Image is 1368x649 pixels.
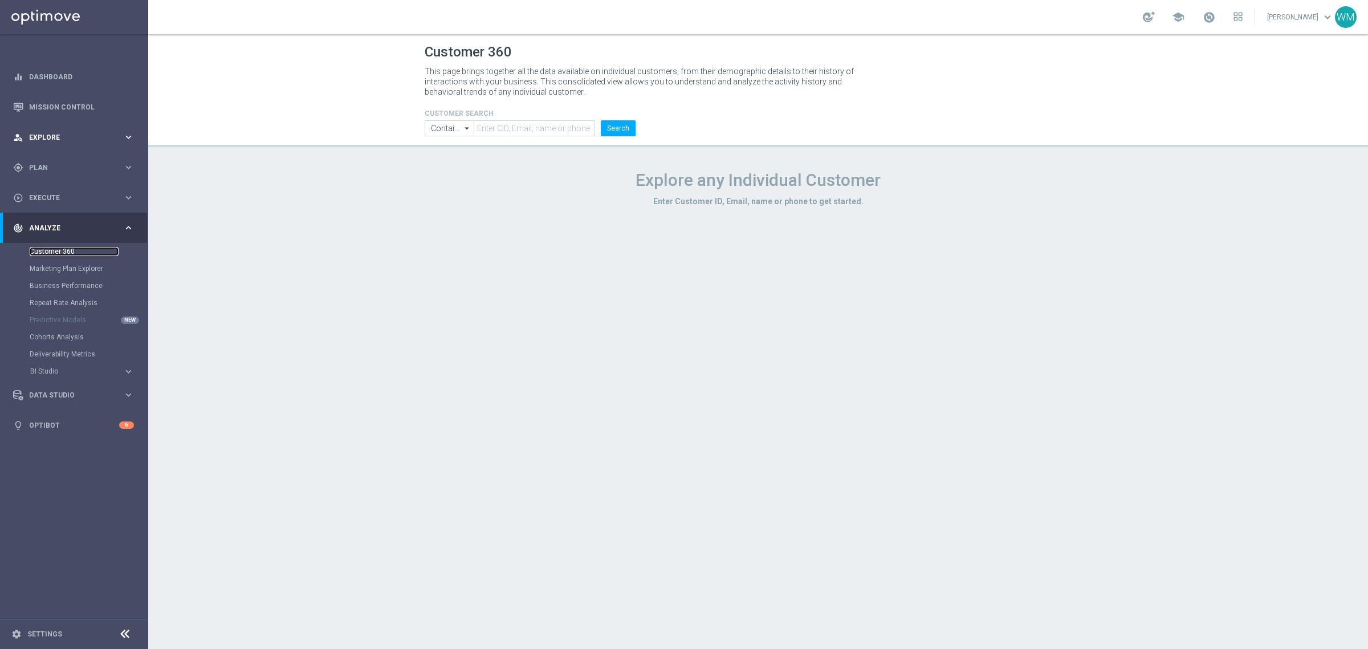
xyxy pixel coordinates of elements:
button: play_circle_outline Execute keyboard_arrow_right [13,193,135,202]
i: play_circle_outline [13,193,23,203]
span: Plan [29,164,123,171]
a: Customer 360 [30,247,119,256]
div: Plan [13,163,123,173]
span: Analyze [29,225,123,232]
div: Cohorts Analysis [30,328,147,346]
i: keyboard_arrow_right [123,390,134,400]
div: NEW [121,317,139,324]
button: person_search Explore keyboard_arrow_right [13,133,135,142]
div: Explore [13,132,123,143]
button: Mission Control [13,103,135,112]
span: Data Studio [29,392,123,399]
a: Mission Control [29,92,134,122]
button: gps_fixed Plan keyboard_arrow_right [13,163,135,172]
div: Optibot [13,410,134,440]
i: person_search [13,132,23,143]
a: Business Performance [30,281,119,290]
h3: Enter Customer ID, Email, name or phone to get started. [425,196,1092,206]
a: Cohorts Analysis [30,332,119,342]
i: track_changes [13,223,23,233]
div: Predictive Models [30,311,147,328]
i: keyboard_arrow_right [123,366,134,377]
div: Data Studio [13,390,123,400]
div: WM [1335,6,1357,28]
a: Optibot [29,410,119,440]
div: Business Performance [30,277,147,294]
button: track_changes Analyze keyboard_arrow_right [13,224,135,233]
i: keyboard_arrow_right [123,162,134,173]
h4: CUSTOMER SEARCH [425,109,636,117]
input: Contains [425,120,474,136]
input: Enter CID, Email, name or phone [474,120,595,136]
span: Explore [29,134,123,141]
div: Analyze [13,223,123,233]
a: Deliverability Metrics [30,350,119,359]
h1: Customer 360 [425,44,1092,60]
i: equalizer [13,72,23,82]
i: settings [11,629,22,639]
button: equalizer Dashboard [13,72,135,82]
a: Dashboard [29,62,134,92]
button: lightbulb Optibot 6 [13,421,135,430]
div: Dashboard [13,62,134,92]
h1: Explore any Individual Customer [425,170,1092,190]
div: Marketing Plan Explorer [30,260,147,277]
div: BI Studio [30,368,123,375]
p: This page brings together all the data available on individual customers, from their demographic ... [425,66,864,97]
div: BI Studio [30,363,147,380]
i: arrow_drop_down [462,121,473,136]
div: Mission Control [13,92,134,122]
i: keyboard_arrow_right [123,222,134,233]
i: keyboard_arrow_right [123,192,134,203]
span: BI Studio [30,368,112,375]
a: Marketing Plan Explorer [30,264,119,273]
button: Data Studio keyboard_arrow_right [13,391,135,400]
span: Execute [29,194,123,201]
i: gps_fixed [13,163,23,173]
a: [PERSON_NAME]keyboard_arrow_down [1266,9,1335,26]
i: lightbulb [13,420,23,431]
i: keyboard_arrow_right [123,132,134,143]
button: Search [601,120,636,136]
div: Customer 360 [30,243,147,260]
a: Repeat Rate Analysis [30,298,119,307]
div: Deliverability Metrics [30,346,147,363]
span: keyboard_arrow_down [1321,11,1334,23]
span: school [1172,11,1184,23]
a: Settings [27,631,62,638]
div: 6 [119,421,134,429]
button: BI Studio keyboard_arrow_right [30,367,135,376]
div: Execute [13,193,123,203]
div: Repeat Rate Analysis [30,294,147,311]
